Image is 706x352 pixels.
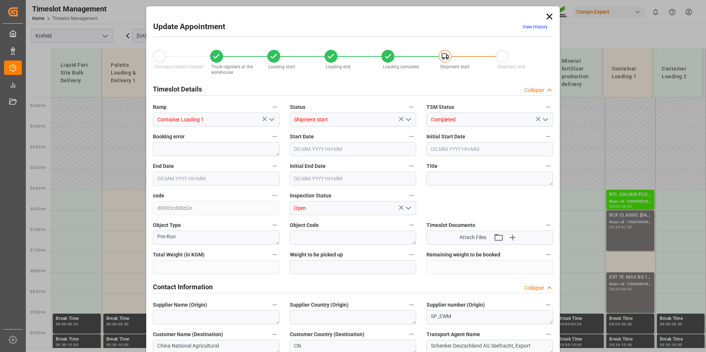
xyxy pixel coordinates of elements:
[153,113,280,127] input: Type to search/select
[290,251,343,259] span: Weight to be picked up
[402,203,414,214] button: open menu
[153,133,185,141] span: Booking error
[270,329,280,339] button: Customer Name (Destination)
[153,231,280,245] textarea: Pre-Run
[426,221,475,229] span: Timeslot Documents
[290,301,349,309] span: Supplier Country (Origin)
[153,84,202,94] h2: Timeslot Details
[265,114,277,125] button: open menu
[270,220,280,230] button: Object Type
[544,300,553,310] button: Supplier number (Origin)
[544,250,553,259] button: Remaining weight to be booked
[426,301,485,309] span: Supplier number (Origin)
[544,102,553,112] button: TSM Status
[522,24,548,30] a: View History
[153,251,205,259] span: Total Weight (in KGM)
[270,161,280,171] button: End Date
[290,133,314,141] span: Start Date
[290,103,305,111] span: Status
[407,161,416,171] button: Initial End Date
[290,172,417,186] input: DD.MM.YYYY HH:MM
[459,234,486,241] span: Attach Files
[426,251,500,259] span: Remaining weight to be booked
[426,331,480,338] span: Transport Agent Name
[153,282,213,292] h2: Contact Information
[407,250,416,259] button: Weight to be picked up
[290,162,326,170] span: Initial End Date
[407,102,416,112] button: Status
[426,133,465,141] span: Initial Start Date
[407,132,416,141] button: Start Date
[426,103,454,111] span: TSM Status
[544,220,553,230] button: Timeslot Documents
[544,132,553,141] button: Initial Start Date
[290,113,417,127] input: Type to search/select
[270,132,280,141] button: Booking error
[154,64,203,69] span: Transport object created
[426,310,553,324] textarea: SP_EWM
[407,220,416,230] button: Object Code
[544,329,553,339] button: Transport Agent Name
[407,329,416,339] button: Customer Country (Destination)
[407,300,416,310] button: Supplier Country (Origin)
[153,192,164,200] span: code
[426,142,553,156] input: DD.MM.YYYY HH:MM
[153,301,207,309] span: Supplier Name (Origin)
[402,114,414,125] button: open menu
[153,103,167,111] span: Ramp
[211,64,253,75] span: Truck registers at the warehouse
[270,191,280,200] button: code
[153,221,181,229] span: Object Type
[153,21,225,33] h2: Update Appointment
[407,191,416,200] button: Inspection Status
[153,331,223,338] span: Customer Name (Destination)
[270,300,280,310] button: Supplier Name (Origin)
[524,284,544,292] div: Collapse
[270,102,280,112] button: Ramp
[290,192,331,200] span: Inspection Status
[440,64,470,69] span: Shipment start
[326,64,350,69] span: Loading end
[539,114,550,125] button: open menu
[270,250,280,259] button: Total Weight (in KGM)
[290,142,417,156] input: DD.MM.YYYY HH:MM
[268,64,295,69] span: Loading start
[383,64,419,69] span: Loading complete
[153,162,174,170] span: End Date
[153,172,280,186] input: DD.MM.YYYY HH:MM
[290,331,364,338] span: Customer Country (Destination)
[290,221,319,229] span: Object Code
[544,161,553,171] button: Title
[524,86,544,94] div: Collapse
[426,162,438,170] span: Title
[497,64,525,69] span: Shipment end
